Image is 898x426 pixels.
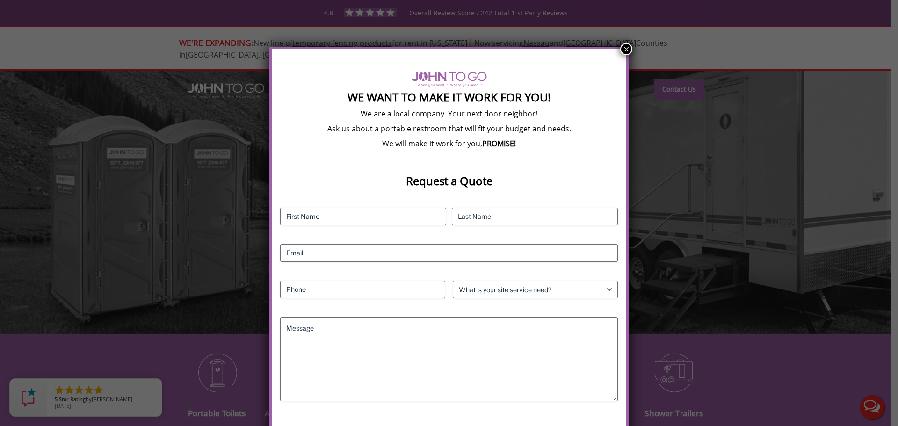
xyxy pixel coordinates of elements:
[348,89,550,105] strong: We Want To Make It Work For You!
[280,138,618,149] p: We will make it work for you,
[280,123,618,134] p: Ask us about a portable restroom that will fit your budget and needs.
[452,208,618,225] input: Last Name
[406,173,492,188] strong: Request a Quote
[280,244,618,262] input: Email
[280,108,618,119] p: We are a local company. Your next door neighbor!
[620,43,632,55] button: Close
[280,281,445,298] input: Phone
[412,72,487,87] img: logo of viptogo
[482,138,516,149] b: PROMISE!
[280,208,446,225] input: First Name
